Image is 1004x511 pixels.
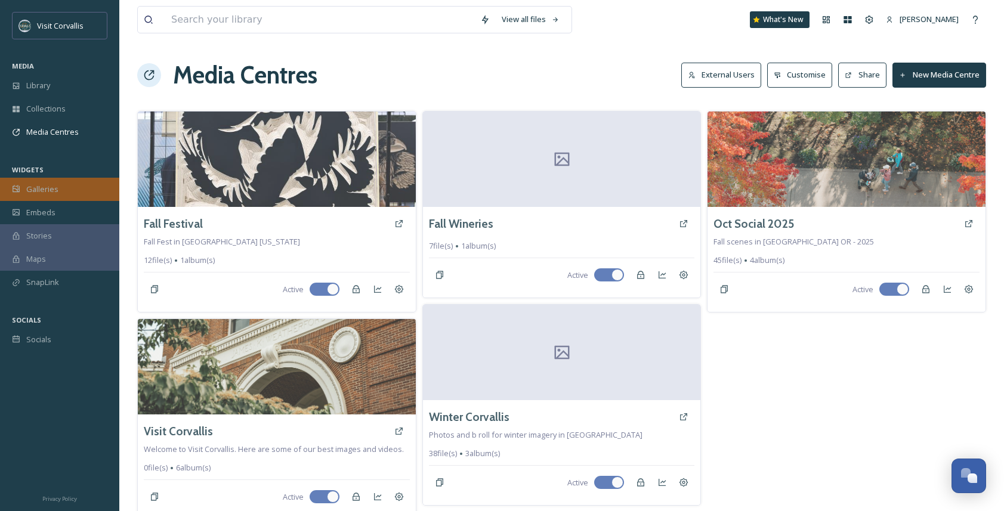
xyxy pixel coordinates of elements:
[12,315,41,324] span: SOCIALS
[461,240,496,252] span: 1 album(s)
[138,319,416,414] img: casey-olsen-6XgYeLicw4M-unsplash.jpg
[465,448,500,459] span: 3 album(s)
[144,215,203,233] a: Fall Festival
[173,57,317,93] h1: Media Centres
[12,61,34,70] span: MEDIA
[900,14,959,24] span: [PERSON_NAME]
[42,491,77,505] a: Privacy Policy
[838,63,886,87] button: Share
[283,284,304,295] span: Active
[19,20,31,32] img: visit-corvallis-badge-dark-blue-orange%281%29.png
[26,126,79,138] span: Media Centres
[429,408,509,426] a: Winter Corvallis
[144,462,168,473] span: 0 file(s)
[496,8,566,31] a: View all files
[713,215,794,233] a: Oct Social 2025
[37,20,84,31] span: Visit Corvallis
[26,207,55,218] span: Embeds
[138,112,416,207] img: 0ede47e1-59b5-4ec9-b65f-0e3d3e42a1df.jpg
[165,7,474,33] input: Search your library
[429,448,457,459] span: 38 file(s)
[176,462,211,473] span: 6 album(s)
[880,8,965,31] a: [PERSON_NAME]
[681,63,767,87] a: External Users
[708,112,986,207] img: Corvallis-OR-Downtown-Fall-Scenic2-VDohman%20(7).jpg
[681,63,761,87] button: External Users
[429,240,453,252] span: 7 file(s)
[26,277,59,288] span: SnapLink
[283,491,304,503] span: Active
[767,63,833,87] button: Customise
[26,230,52,241] span: Stories
[713,236,874,247] span: Fall scenes in [GEOGRAPHIC_DATA] OR - 2025
[713,255,742,266] span: 45 file(s)
[750,11,810,28] a: What's New
[892,63,986,87] button: New Media Centre
[852,284,873,295] span: Active
[144,423,213,440] a: Visit Corvallis
[26,253,46,265] span: Maps
[180,255,215,266] span: 1 album(s)
[429,429,642,440] span: Photos and b roll for winter imagery in [GEOGRAPHIC_DATA]
[26,103,66,114] span: Collections
[42,495,77,503] span: Privacy Policy
[952,459,986,493] button: Open Chat
[767,63,839,87] a: Customise
[26,80,50,91] span: Library
[26,334,51,345] span: Socials
[144,255,172,266] span: 12 file(s)
[750,255,784,266] span: 4 album(s)
[429,215,493,233] a: Fall Wineries
[12,165,44,174] span: WIDGETS
[144,236,300,247] span: Fall Fest in [GEOGRAPHIC_DATA] [US_STATE]
[26,184,58,195] span: Galleries
[567,270,588,281] span: Active
[567,477,588,488] span: Active
[144,444,404,454] span: Welcome to Visit Corvallis. Here are some of our best images and videos.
